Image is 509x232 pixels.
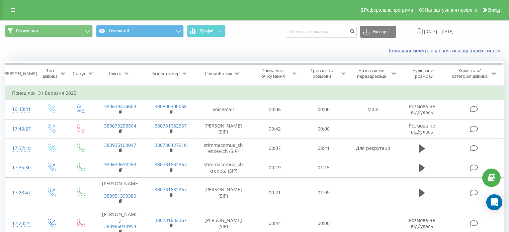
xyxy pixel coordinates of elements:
[251,178,299,208] td: 00:21
[348,100,398,119] td: Main
[196,119,251,139] td: [PERSON_NAME] (SIP)
[155,186,187,193] a: 380731632367
[104,223,136,229] a: 380986014954
[354,68,389,79] div: Назва схеми переадресації
[5,25,93,37] button: Всі дзвінки
[109,71,122,76] div: Клієнт
[425,7,477,13] span: Налаштування профілю
[360,26,396,38] button: Експорт
[348,139,398,158] td: Для рекрутації
[42,68,58,79] div: Тип дзвінка
[200,29,213,33] span: Графік
[12,186,30,199] div: 17:28:47
[251,139,299,158] td: 00:37
[155,123,187,129] a: 380731632367
[155,103,187,109] a: 380800300068
[205,71,232,76] div: Співробітник
[196,158,251,177] td: stimmacomua_shkrebeta (SIP)
[486,194,502,210] div: Open Intercom Messenger
[299,139,348,158] td: 08:41
[450,68,489,79] div: Коментар/категорія дзвінка
[95,178,145,208] td: [PERSON_NAME]
[155,161,187,168] a: 380731632367
[305,68,339,79] div: Тривалість розмови
[12,142,30,155] div: 17:37:18
[12,103,30,116] div: 19:43:41
[409,123,435,135] span: Розмова не відбулась
[12,123,30,136] div: 17:43:27
[196,100,251,119] td: Voicemail
[5,86,504,100] td: Понеділок, 31 Березня 2025
[104,142,136,148] a: 380935104047
[286,26,357,38] input: Пошук за номером
[299,100,348,119] td: 00:00
[104,103,136,109] a: 380638474603
[196,139,251,158] td: stimmacomua_shencevich (SIP)
[196,178,251,208] td: [PERSON_NAME] (SIP)
[409,217,435,229] span: Розмова не відбулась
[152,71,180,76] div: Бізнес номер
[155,142,187,148] a: 380730427910
[104,161,136,168] a: 380630618263
[3,71,37,76] div: [PERSON_NAME]
[251,100,299,119] td: 00:06
[488,7,500,13] span: Вихід
[405,68,444,79] div: Аудіозапис розмови
[12,161,30,174] div: 17:35:30
[251,119,299,139] td: 00:42
[155,217,187,223] a: 380731632367
[299,178,348,208] td: 01:09
[251,158,299,177] td: 00:19
[96,25,184,37] button: Основний
[299,119,348,139] td: 00:00
[12,217,30,230] div: 17:20:24
[73,71,86,76] div: Статус
[257,68,290,79] div: Тривалість очікування
[389,47,504,54] a: Коли дані можуть відрізнятися вiд інших систем
[299,158,348,177] td: 01:15
[104,123,136,129] a: 380673258504
[409,103,435,115] span: Розмова не відбулась
[104,193,136,199] a: 380951393380
[16,28,38,34] span: Всі дзвінки
[187,25,226,37] button: Графік
[364,7,413,13] span: Реферальна програма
